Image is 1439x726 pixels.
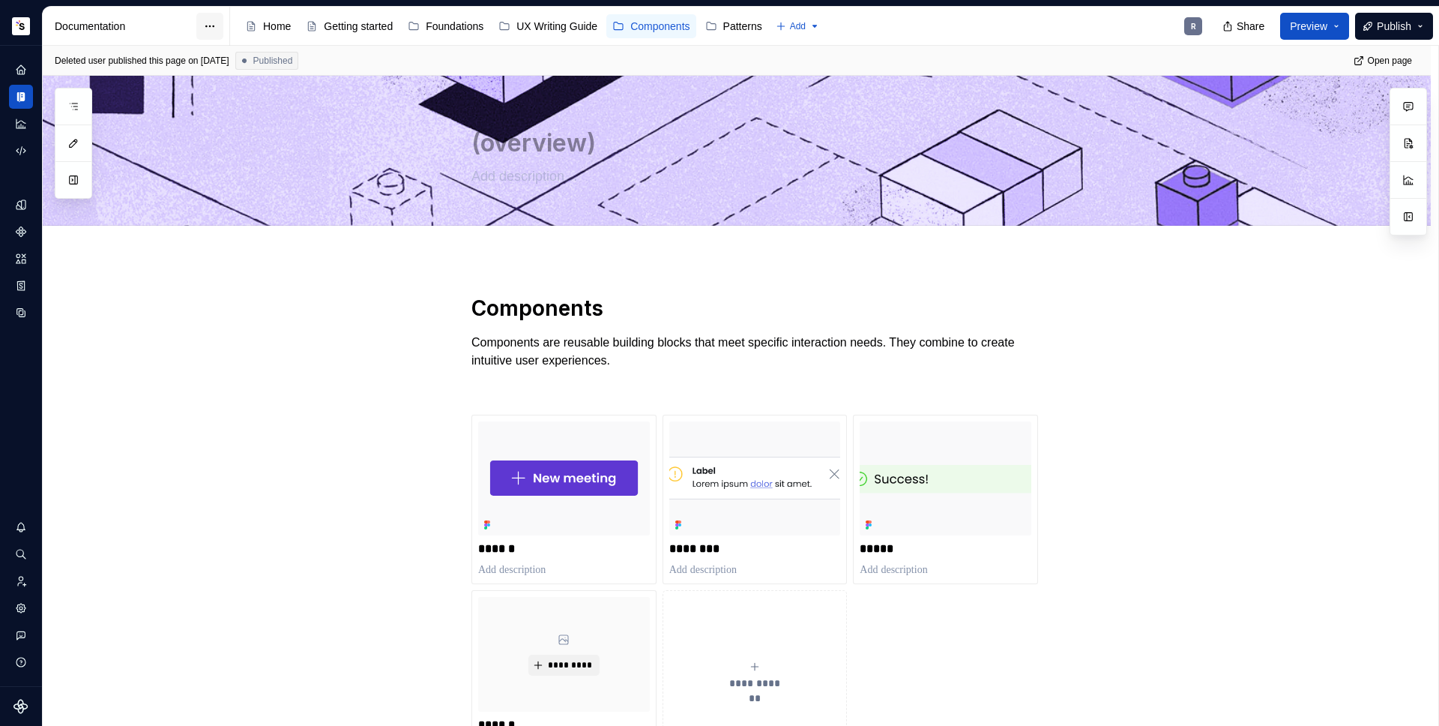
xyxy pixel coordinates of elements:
span: Publish [1377,19,1411,34]
img: 3237093b-4dea-484a-9ff9-2d782ab8e2dd.png [669,421,841,535]
h1: Components [471,295,1038,322]
a: Open page [1349,50,1419,71]
span: Share [1237,19,1264,34]
a: Assets [9,247,33,271]
div: Documentation [55,19,196,34]
textarea: (overview) [468,125,1035,161]
div: Page tree [239,11,768,41]
a: Analytics [9,112,33,136]
button: Add [771,16,824,37]
a: Components [606,14,696,38]
a: Foundations [402,14,489,38]
a: Settings [9,596,33,620]
button: Preview [1280,13,1349,40]
a: Storybook stories [9,274,33,298]
a: Getting started [300,14,399,38]
a: Documentation [9,85,33,109]
span: Deleted user [55,55,106,67]
a: Home [9,58,33,82]
button: Search ⌘K [9,542,33,566]
p: Components are reusable building blocks that meet specific interaction needs. They combine to cre... [471,334,1038,370]
a: Design tokens [9,193,33,217]
span: Add [790,20,806,32]
svg: Supernova Logo [13,699,28,714]
div: Components [630,19,690,34]
button: Contact support [9,623,33,647]
div: published this page on [DATE] [108,55,229,67]
a: Invite team [9,569,33,593]
div: Getting started [324,19,393,34]
span: Open page [1368,55,1412,67]
div: R [1191,20,1196,32]
a: Patterns [699,14,768,38]
img: 71318e51-4991-4616-ace4-3a9be54c2f02.png [860,421,1031,535]
div: Patterns [723,19,762,34]
img: 6d3517f2-c9be-42ef-a17d-43333b4a1852.png [12,17,30,35]
button: Publish [1355,13,1433,40]
span: Published [253,55,293,67]
a: Data sources [9,301,33,325]
a: Home [239,14,297,38]
img: d42bef35-17be-49a5-8000-593f6ae61e81.png [478,421,650,535]
div: Foundations [426,19,483,34]
a: UX Writing Guide [492,14,603,38]
a: Code automation [9,139,33,163]
button: Share [1215,13,1274,40]
div: Home [263,19,291,34]
span: Preview [1290,19,1327,34]
button: Notifications [9,515,33,539]
div: UX Writing Guide [516,19,597,34]
a: Components [9,220,33,244]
